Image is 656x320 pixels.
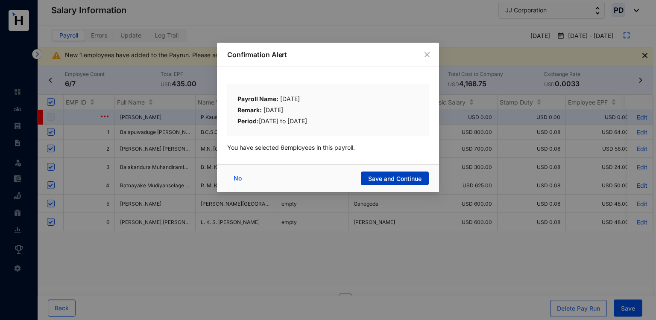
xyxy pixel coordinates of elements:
b: Payroll Name: [237,95,278,102]
div: [DATE] to [DATE] [237,116,419,126]
button: Save and Continue [361,172,429,185]
div: [DATE] [237,105,419,116]
span: close [424,51,430,58]
span: Save and Continue [368,175,422,183]
span: You have selected 6 employees in this payroll. [227,144,355,151]
button: Close [422,50,432,59]
b: Period: [237,117,259,125]
b: Remark: [237,106,262,113]
p: Confirmation Alert [227,49,429,60]
span: No [234,174,242,183]
button: No [227,172,250,185]
div: [DATE] [237,94,419,105]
